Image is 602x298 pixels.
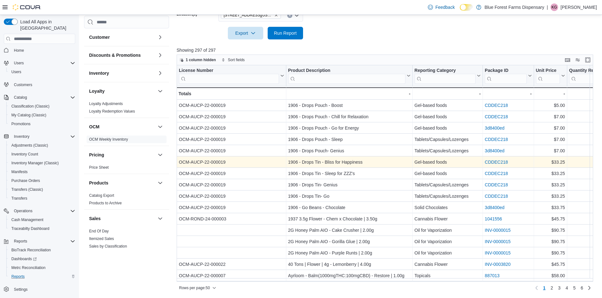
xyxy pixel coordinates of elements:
div: Tablets/Capsules/Lozenges [414,192,481,200]
button: Reports [6,272,78,281]
a: Dashboards [6,254,78,263]
span: Users [11,69,21,74]
button: Transfers [6,194,78,203]
a: Next page [586,284,593,292]
div: $33.25 [536,181,565,189]
a: Customers [11,81,35,89]
button: Purchase Orders [6,176,78,185]
h3: Sales [89,215,101,222]
a: Sales by Day [89,252,112,256]
button: Product Description [288,68,410,84]
button: Loyalty [156,87,164,95]
span: Dashboards [9,255,75,263]
button: Pricing [89,152,155,158]
div: $7.00 [536,124,565,132]
div: Gel-based foods [414,113,481,120]
div: 2G Honey Palm AIO - Purple Runts | 2.00g [288,249,410,257]
div: OCM [84,136,169,146]
button: Sort fields [219,56,247,64]
div: Reporting Category [414,68,476,84]
div: Package ID [485,68,526,74]
p: | [547,3,548,11]
a: My Catalog (Classic) [9,111,49,119]
a: Purchase Orders [9,177,43,184]
span: 2 [550,285,553,291]
button: Adjustments (Classic) [6,141,78,150]
button: Reports [11,237,30,245]
button: BioTrack Reconciliation [6,246,78,254]
button: Rows per page:50 [177,284,219,292]
div: Oil for Vaporization [414,238,481,245]
button: Open list of options [294,13,299,18]
button: Reporting Category [414,68,481,84]
span: Inventory Count [11,152,38,157]
button: OCM [89,124,155,130]
a: Itemized Sales [89,237,114,241]
span: Adjustments (Classic) [11,143,48,148]
button: Discounts & Promotions [156,51,164,59]
div: Gel-based foods [414,158,481,166]
a: Feedback [425,1,457,14]
button: Enter fullscreen [584,56,592,64]
a: Reports [9,273,27,280]
span: Metrc Reconciliation [11,265,46,270]
span: Catalog [14,95,27,100]
span: Inventory [14,134,29,139]
span: Reports [14,239,27,244]
span: Users [14,61,24,66]
span: Inventory Count [9,150,75,158]
span: My Catalog (Classic) [9,111,75,119]
button: Export [228,27,263,39]
a: Classification (Classic) [9,102,52,110]
p: Showing 297 of 297 [177,47,598,53]
span: Transfers [9,195,75,202]
div: $5.00 [536,102,565,109]
button: Inventory [11,133,32,140]
span: Catalog [11,94,75,101]
span: KG [551,3,557,11]
div: 1906 - Drops Tin - Bliss for Happiness [288,158,410,166]
a: 3d8400ed [485,148,504,153]
img: Cova [13,4,41,10]
button: Sales [89,215,155,222]
h3: Customer [89,34,110,40]
div: OCM-AUCP-22-000019 [179,181,284,189]
div: License Number [179,68,279,84]
button: Pricing [156,151,164,159]
span: Classification (Classic) [9,102,75,110]
span: Manifests [11,169,27,174]
div: Tablets/Capsules/Lozenges [414,181,481,189]
a: Home [11,47,27,54]
div: Tablets/Capsules/Lozenges [414,147,481,155]
div: Products [84,192,169,209]
div: Gel-based foods [414,124,481,132]
a: 3d8400ed [485,205,504,210]
span: Run Report [274,30,297,36]
div: $90.75 [536,226,565,234]
h3: Discounts & Promotions [89,52,141,58]
span: OCM Weekly Inventory [89,137,128,142]
div: $33.75 [536,204,565,211]
div: 1906 - Drops Pouch - Chill for Relaxation [288,113,410,120]
div: $7.00 [536,147,565,155]
div: Unit Price [536,68,560,74]
div: 1906 - Drops Tin- Go [288,192,410,200]
div: Oil for Vaporization [414,249,481,257]
button: Discounts & Promotions [89,52,155,58]
div: - [414,90,481,97]
p: Blue Forest Farms Dispensary [484,3,544,11]
a: Manifests [9,168,30,176]
span: Reports [9,273,75,280]
span: Metrc Reconciliation [9,264,75,272]
span: Loyalty Redemption Values [89,109,135,114]
div: 1906 - Drops Pouch- Genius [288,147,410,155]
div: 2G Honey Palm AIO - Gorilla Glue | 2.00g [288,238,410,245]
a: Promotions [9,120,33,128]
button: License Number [179,68,284,84]
span: 1 column hidden [186,57,216,62]
button: Operations [1,207,78,215]
button: Sales [156,215,164,222]
div: OCM-AUCP-22-000019 [179,147,284,155]
span: Sales by Classification [89,244,127,249]
span: Transfers (Classic) [11,187,43,192]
